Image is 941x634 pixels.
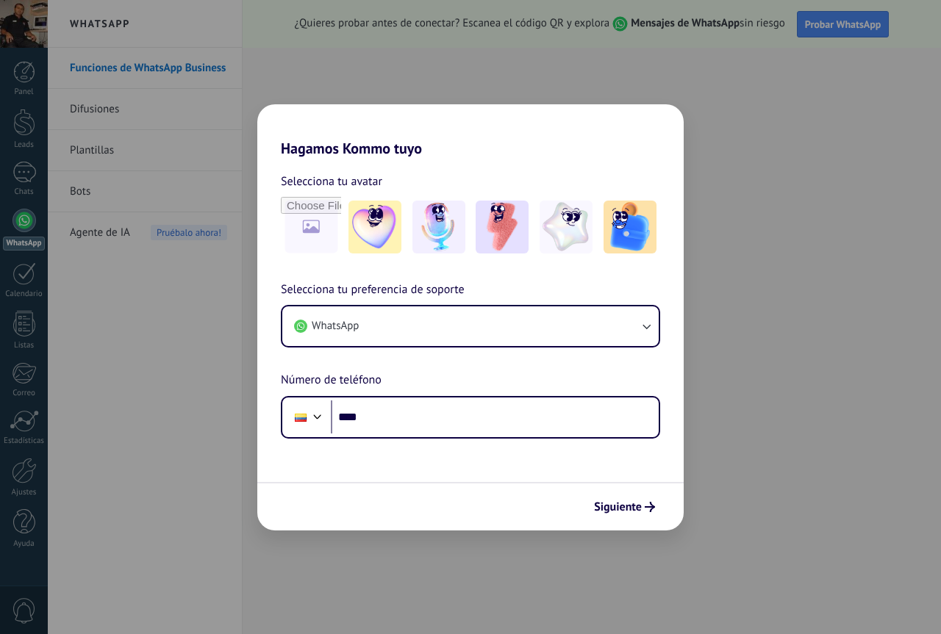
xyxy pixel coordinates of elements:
span: Número de teléfono [281,371,382,390]
img: -4.jpeg [540,201,593,253]
span: Selecciona tu preferencia de soporte [281,281,465,300]
img: -5.jpeg [604,201,656,253]
div: Ecuador: + 593 [287,402,315,433]
img: -1.jpeg [348,201,401,253]
span: Selecciona tu avatar [281,172,382,191]
span: WhatsApp [312,319,359,334]
img: -3.jpeg [476,201,529,253]
button: WhatsApp [282,306,659,346]
h2: Hagamos Kommo tuyo [257,104,684,157]
button: Siguiente [587,494,662,519]
img: -2.jpeg [412,201,465,253]
span: Siguiente [594,502,642,512]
